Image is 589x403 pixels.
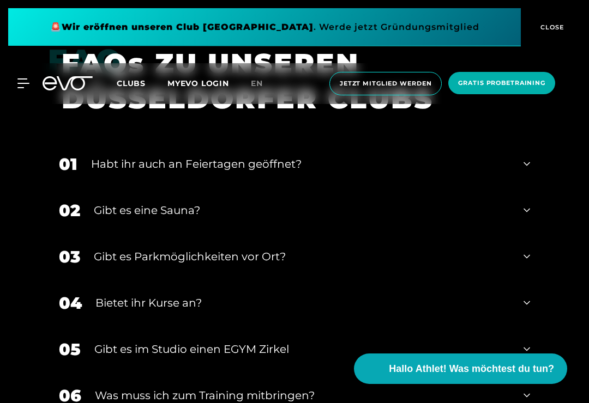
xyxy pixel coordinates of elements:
[445,72,558,95] a: Gratis Probetraining
[538,22,564,32] span: CLOSE
[326,72,445,95] a: Jetzt Mitglied werden
[389,362,554,376] span: Hallo Athlet! Was möchtest du tun?
[91,156,510,172] div: Habt ihr auch an Feiertagen geöffnet?
[59,245,80,269] div: 03
[340,79,431,88] span: Jetzt Mitglied werden
[94,341,510,357] div: Gibt es im Studio einen EGYM Zirkel
[251,78,263,88] span: en
[521,8,581,46] button: CLOSE
[59,198,80,223] div: 02
[167,78,229,88] a: MYEVO LOGIN
[117,78,167,88] a: Clubs
[59,152,77,176] div: 01
[251,77,276,90] a: en
[354,353,567,384] button: Hallo Athlet! Was möchtest du tun?
[117,78,146,88] span: Clubs
[59,337,81,362] div: 05
[95,295,510,311] div: Bietet ihr Kurse an?
[59,291,82,315] div: 04
[458,78,545,88] span: Gratis Probetraining
[94,202,510,218] div: Gibt es eine Sauna?
[94,248,510,265] div: Gibt es Parkmöglichkeiten vor Ort?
